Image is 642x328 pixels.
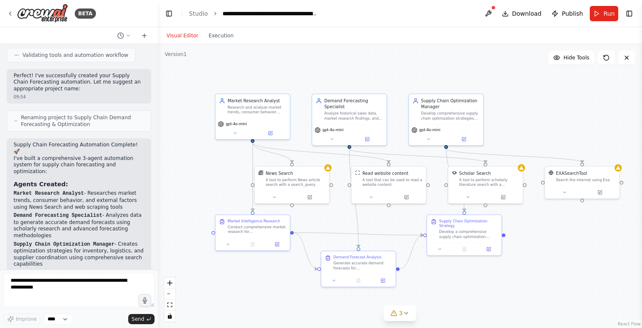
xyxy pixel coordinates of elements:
g: Edge from bd574fea-5f13-4682-a927-91f98a8425c2 to 2e8c8900-019b-4ee6-88bc-ec66b1f3eea4 [250,143,256,211]
button: fit view [164,300,175,311]
p: I've built a comprehensive 3-agent automation system for supply chain forecasting and optimization: [14,155,144,175]
div: Search the internet using Exa [556,177,616,182]
button: Open in side panel [447,135,481,143]
g: Edge from 1afd8c6f-2ce4-473b-8f54-96c0776dd966 to dd1bfd45-7bba-4eb4-b759-28bf72d87cec [443,149,467,211]
button: No output available [451,246,477,253]
button: Open in side panel [253,129,287,137]
button: Open in side panel [267,241,287,248]
g: Edge from 2e8c8900-019b-4ee6-88bc-ec66b1f3eea4 to dd1bfd45-7bba-4eb4-b759-28bf72d87cec [294,230,423,238]
code: Demand Forecasting Specialist [14,213,102,219]
div: Research and analyze market trends, consumer behavior patterns, and external factors that impact ... [228,105,286,115]
div: Market Intelligence ResearchConduct comprehensive market research for {product_category} in {targ... [215,214,290,251]
span: Renaming project to Supply Chain Demand Forecasting & Optimization [21,114,144,128]
span: Run [603,9,615,18]
p: - Analyzes data to generate accurate demand forecasts using scholarly research and advanced forec... [14,212,144,239]
div: SerplyNewsSearchToolNews SearchA tool to perform News article search with a search_query. [254,166,330,204]
span: Download [512,9,542,18]
button: Open in side panel [478,246,499,253]
span: gpt-4o-mini [322,128,344,132]
img: Logo [17,4,68,23]
div: Conduct comprehensive market research for {product_category} in {target_market}. Research current... [228,225,286,235]
div: 09:54 [14,94,144,100]
g: Edge from 1afd8c6f-2ce4-473b-8f54-96c0776dd966 to d1f15cee-8f0a-45ae-92d3-840caff86b74 [443,149,586,163]
div: News Search [266,170,293,176]
g: Edge from bd574fea-5f13-4682-a927-91f98a8425c2 to 445f0c49-6b6f-41e9-92ba-4e23c32e68c5 [250,143,295,163]
span: Improve [16,316,37,322]
div: Demand Forecasting SpecialistAnalyze historical sales data, market research findings, and externa... [312,93,387,146]
button: zoom in [164,278,175,289]
div: BETA [75,8,96,19]
div: ScrapeWebsiteToolRead website contentA tool that can be used to read a website content. [351,166,426,204]
div: Read website content [362,170,408,176]
img: ScrapeWebsiteTool [355,170,360,175]
button: Start a new chat [138,31,151,41]
g: Edge from 5323b097-1116-40e2-a85c-550d2321a171 to 0d070638-2f0d-49e7-b6df-243c3a4a190c [346,149,489,163]
code: Market Research Analyst [14,191,84,196]
div: Generate accurate demand forecasts for {product_category} over {forecast_period} using the market... [333,261,392,271]
button: No output available [240,241,265,248]
div: Supply Chain Optimization ManagerDevelop comprehensive supply chain optimization strategies based... [408,93,484,146]
g: Edge from bd574fea-5f13-4682-a927-91f98a8425c2 to 68c0a456-b2cb-44a1-9e3a-e247ac488caa [250,143,392,163]
div: Supply Chain Optimization StrategyDevelop a comprehensive supply chain optimization strategy base... [426,214,502,256]
button: Open in side panel [350,135,384,143]
span: gpt-4o-mini [226,122,247,126]
button: Publish [548,6,586,21]
button: Open in side panel [486,193,520,201]
span: Validating tools and automation workflow [23,52,128,59]
button: Click to speak your automation idea [138,294,151,307]
div: A tool to perform scholarly literature search with a search_query. [459,177,519,187]
span: Publish [562,9,583,18]
button: No output available [346,277,371,284]
button: Open in side panel [372,277,393,284]
button: Show right sidebar [623,8,635,20]
button: Download [498,6,545,21]
div: Develop a comprehensive supply chain optimization strategy based on the demand forecasts for {pro... [439,230,498,239]
div: Develop comprehensive supply chain optimization strategies based on demand forecasts for {product... [421,111,480,121]
button: Open in side panel [293,193,327,201]
div: React Flow controls [164,278,175,322]
nav: breadcrumb [189,9,318,18]
div: Version 1 [165,51,187,58]
g: Edge from 5323b097-1116-40e2-a85c-550d2321a171 to 17d090c7-c9a6-406e-83b0-1b0738358019 [346,149,362,247]
g: Edge from 2e8c8900-019b-4ee6-88bc-ec66b1f3eea4 to 17d090c7-c9a6-406e-83b0-1b0738358019 [294,230,318,272]
div: Market Research Analyst [228,98,286,104]
g: Edge from 17d090c7-c9a6-406e-83b0-1b0738358019 to dd1bfd45-7bba-4eb4-b759-28bf72d87cec [400,232,423,272]
img: SerplyNewsSearchTool [259,170,263,175]
div: Scholar Search [459,170,491,176]
div: Analyze historical sales data, market research findings, and external factors to generate accurat... [324,111,383,121]
h2: Supply Chain Forecasting Automation Complete! 🚀 [14,142,144,155]
button: Execution [203,31,239,41]
a: React Flow attribution [618,322,641,326]
span: gpt-4o-mini [419,128,440,132]
span: Hide Tools [563,54,589,61]
div: Demand Forecasting Specialist [324,98,383,109]
button: Visual Editor [161,31,203,41]
div: Supply Chain Optimization Manager [421,98,480,109]
span: 3 [399,309,403,317]
button: Send [128,314,155,324]
button: Improve [3,314,40,325]
p: - Researches market trends, consumer behavior, and external factors using News Search and web scr... [14,190,144,210]
p: - Creates optimization strategies for inventory, logistics, and supplier coordination using compr... [14,241,144,268]
button: Switch to previous chat [114,31,134,41]
button: Hide left sidebar [163,8,175,20]
p: Perfect! I've successfully created your Supply Chain Forecasting automation. Let me suggest an ap... [14,73,144,93]
strong: Agents Created: [14,181,68,188]
button: zoom out [164,289,175,300]
button: Open in side panel [389,193,423,201]
button: 3 [384,306,417,321]
div: Demand Forecast Analysis [333,255,381,260]
button: Hide Tools [548,51,594,64]
img: EXASearchTool [549,170,553,175]
code: Supply Chain Optimization Manager [14,241,115,247]
a: Studio [189,10,208,17]
div: A tool to perform News article search with a search_query. [266,177,326,187]
div: SerplyScholarSearchToolScholar SearchA tool to perform scholarly literature search with a search_... [448,166,523,204]
button: Run [590,6,618,21]
img: SerplyScholarSearchTool [452,170,456,175]
div: EXASearchTool [556,170,587,176]
div: Supply Chain Optimization Strategy [439,219,498,228]
div: A tool that can be used to read a website content. [362,177,422,187]
div: Market Research AnalystResearch and analyze market trends, consumer behavior patterns, and extern... [215,93,290,140]
div: Demand Forecast AnalysisGenerate accurate demand forecasts for {product_category} over {forecast_... [321,251,396,287]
